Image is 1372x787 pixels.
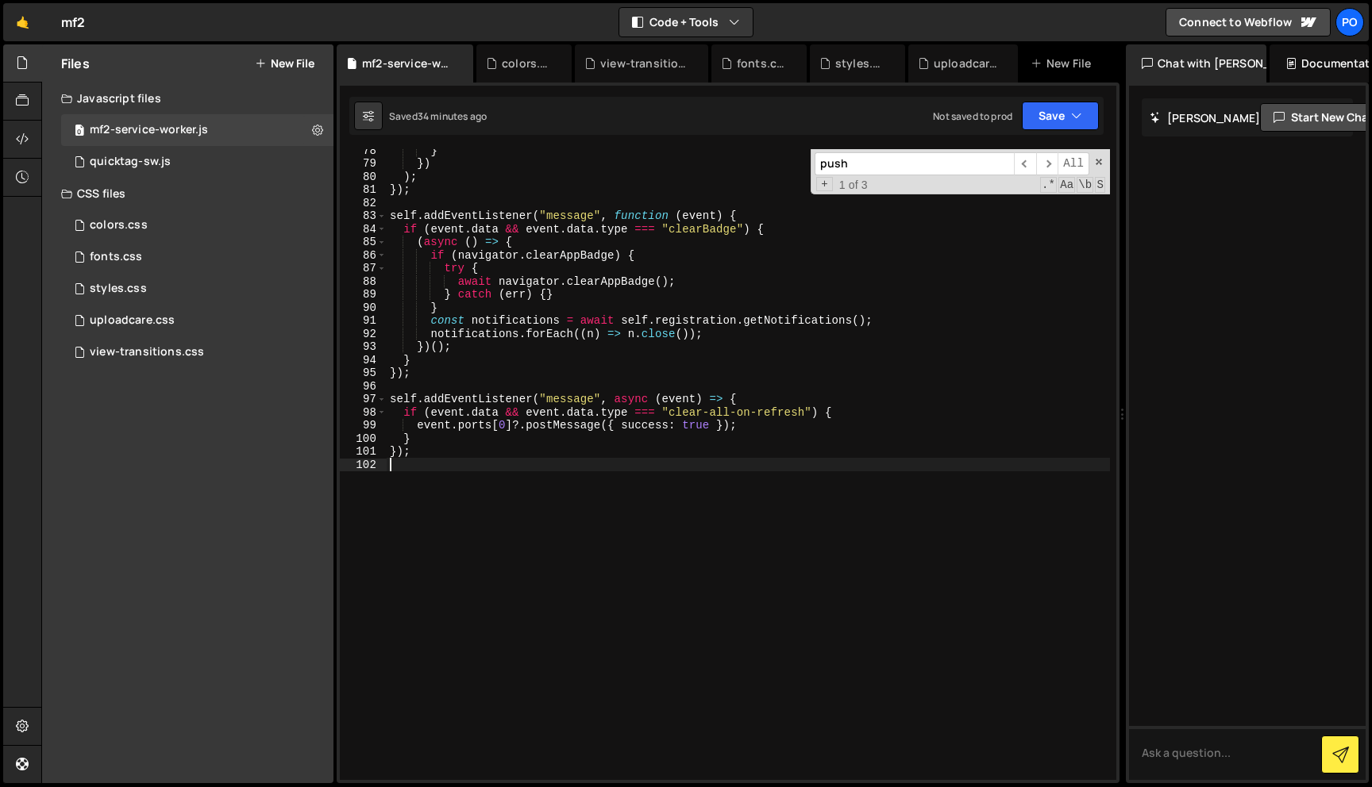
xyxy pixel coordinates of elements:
[737,56,788,71] div: fonts.css
[61,209,333,241] div: 16238/43751.css
[418,109,487,123] div: 34 minutes ago
[255,57,314,70] button: New File
[61,146,333,178] div: 16238/44782.js
[340,314,387,328] div: 91
[600,56,689,71] div: view-transitions.css
[61,241,333,273] div: 16238/43752.css
[340,262,387,275] div: 87
[1022,102,1099,130] button: Save
[61,336,333,368] div: 16238/43749.css
[1040,177,1057,193] span: RegExp Search
[61,13,85,32] div: mf2
[1270,44,1369,83] div: Documentation
[835,56,886,71] div: styles.css
[340,223,387,236] div: 84
[75,125,84,138] span: 0
[1058,152,1089,175] span: Alt-Enter
[340,249,387,263] div: 86
[933,109,1012,123] div: Not saved to prod
[340,288,387,301] div: 89
[340,380,387,393] div: 96
[619,8,753,36] button: Code + Tools
[816,177,833,192] span: Toggle Replace mode
[90,218,148,232] div: colors.css
[61,114,333,146] div: 16238/45019.js
[1150,110,1260,125] h2: [PERSON_NAME]
[340,157,387,171] div: 79
[1126,44,1266,83] div: Chat with [PERSON_NAME]
[90,345,204,359] div: view-transitions.css
[3,3,42,41] a: 🤙
[340,183,387,197] div: 81
[340,197,387,210] div: 82
[1014,152,1036,175] span: ​
[1095,177,1105,193] span: Search In Selection
[42,83,333,114] div: Javascript files
[340,328,387,341] div: 92
[42,178,333,209] div: CSS files
[362,56,454,71] div: mf2-service-worker.js
[90,155,171,169] div: quicktag-sw.js
[1077,177,1093,193] span: Whole Word Search
[833,179,874,192] span: 1 of 3
[340,445,387,459] div: 101
[1058,177,1075,193] span: CaseSensitive Search
[1166,8,1331,36] a: Connect to Webflow
[340,459,387,472] div: 102
[61,305,333,336] div: 16238/43750.css
[1036,152,1058,175] span: ​
[340,236,387,249] div: 85
[90,313,175,328] div: uploadcare.css
[340,419,387,432] div: 99
[340,209,387,223] div: 83
[90,282,147,296] div: styles.css
[340,301,387,315] div: 90
[90,123,208,137] div: mf2-service-worker.js
[61,55,90,72] h2: Files
[340,171,387,184] div: 80
[340,367,387,380] div: 95
[340,275,387,289] div: 88
[340,144,387,158] div: 78
[340,354,387,367] div: 94
[1031,56,1097,71] div: New File
[340,393,387,406] div: 97
[340,406,387,420] div: 98
[90,250,142,264] div: fonts.css
[340,432,387,446] div: 100
[340,340,387,354] div: 93
[61,273,333,305] div: 16238/43748.css
[815,152,1014,175] input: Search for
[1335,8,1364,36] a: Po
[389,109,487,123] div: Saved
[502,56,553,71] div: colors.css
[934,56,999,71] div: uploadcare.css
